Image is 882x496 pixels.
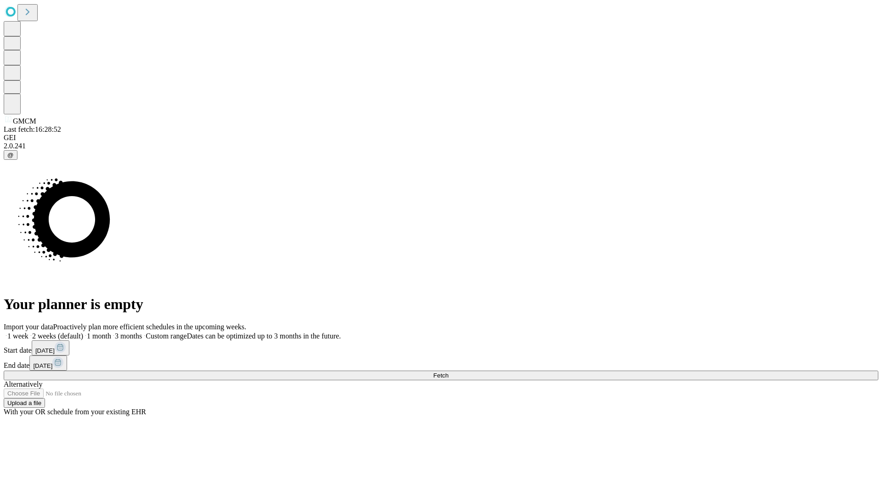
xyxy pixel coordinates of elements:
[4,355,878,371] div: End date
[33,362,52,369] span: [DATE]
[146,332,187,340] span: Custom range
[4,142,878,150] div: 2.0.241
[35,347,55,354] span: [DATE]
[4,125,61,133] span: Last fetch: 16:28:52
[13,117,36,125] span: GMCM
[4,380,42,388] span: Alternatively
[4,371,878,380] button: Fetch
[7,332,28,340] span: 1 week
[4,296,878,313] h1: Your planner is empty
[4,398,45,408] button: Upload a file
[32,340,69,355] button: [DATE]
[4,323,53,331] span: Import your data
[53,323,246,331] span: Proactively plan more efficient schedules in the upcoming weeks.
[4,134,878,142] div: GEI
[187,332,341,340] span: Dates can be optimized up to 3 months in the future.
[115,332,142,340] span: 3 months
[433,372,448,379] span: Fetch
[87,332,111,340] span: 1 month
[29,355,67,371] button: [DATE]
[4,150,17,160] button: @
[4,408,146,416] span: With your OR schedule from your existing EHR
[7,152,14,158] span: @
[4,340,878,355] div: Start date
[32,332,83,340] span: 2 weeks (default)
